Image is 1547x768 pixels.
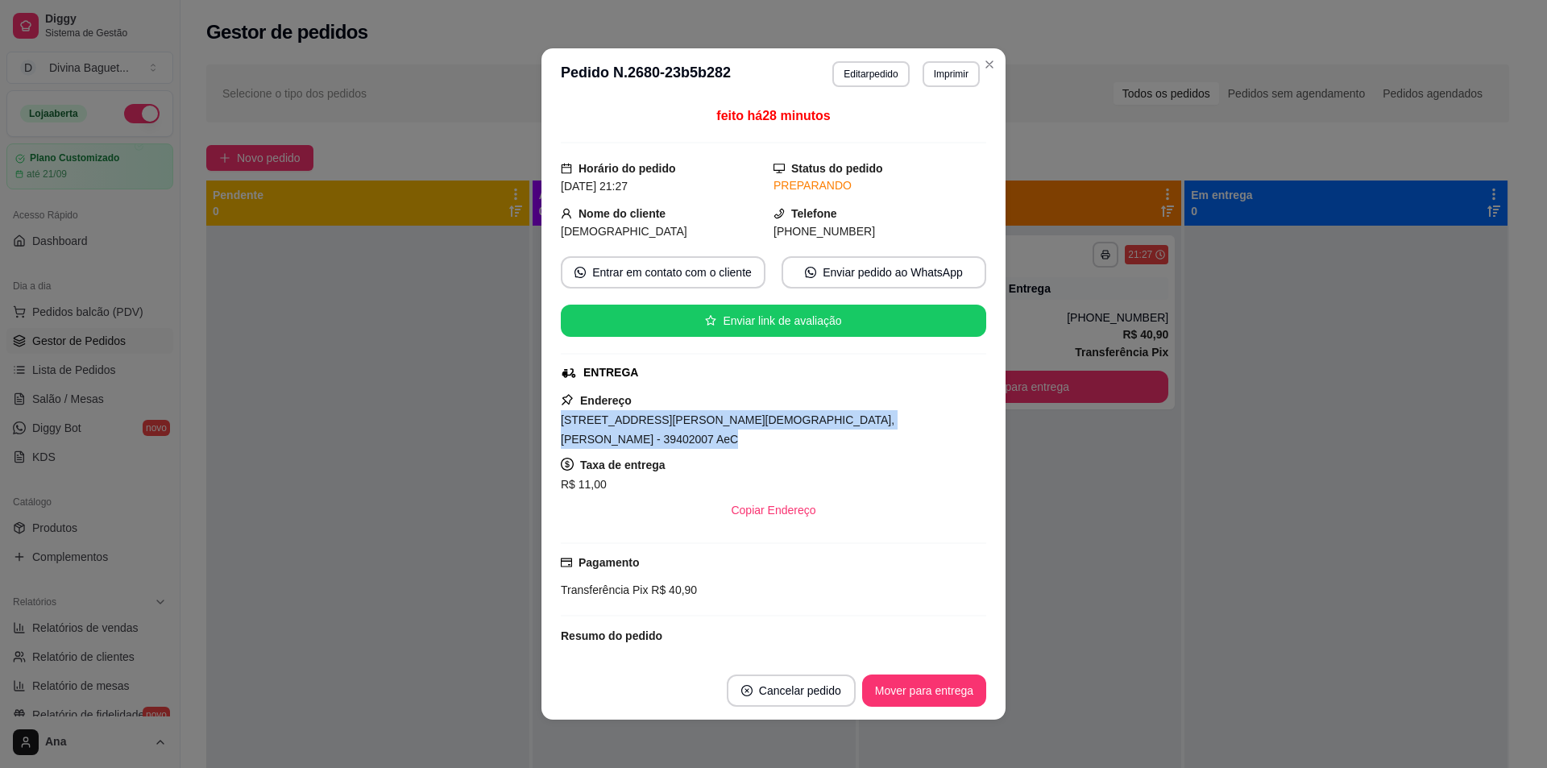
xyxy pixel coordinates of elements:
button: whats-appEnviar pedido ao WhatsApp [782,256,986,289]
button: starEnviar link de avaliação [561,305,986,337]
button: Mover para entrega [862,675,986,707]
span: close-circle [741,685,753,696]
span: Transferência Pix [561,583,648,596]
span: dollar [561,458,574,471]
button: Editarpedido [832,61,909,87]
strong: Resumo do pedido [561,629,662,642]
span: pushpin [561,393,574,406]
button: Copiar Endereço [718,494,828,526]
button: Close [977,52,1002,77]
span: [STREET_ADDRESS][PERSON_NAME][DEMOGRAPHIC_DATA], [PERSON_NAME] - 39402007 AeC [561,413,894,446]
button: whats-appEntrar em contato com o cliente [561,256,765,289]
strong: Telefone [791,207,837,220]
span: calendar [561,163,572,174]
div: ENTREGA [583,364,638,381]
span: whats-app [805,267,816,278]
span: desktop [773,163,785,174]
span: R$ 40,90 [648,583,697,596]
span: phone [773,208,785,219]
strong: Pagamento [579,556,639,569]
span: [DATE] 21:27 [561,180,628,193]
span: user [561,208,572,219]
strong: Taxa de entrega [580,459,666,471]
span: whats-app [574,267,586,278]
span: credit-card [561,557,572,568]
button: Imprimir [923,61,980,87]
strong: Endereço [580,394,632,407]
div: PREPARANDO [773,177,986,194]
span: [DEMOGRAPHIC_DATA] [561,225,687,238]
button: close-circleCancelar pedido [727,675,856,707]
span: feito há 28 minutos [716,109,830,122]
span: R$ 11,00 [561,478,607,491]
strong: Nome do cliente [579,207,666,220]
span: star [705,315,716,326]
h3: Pedido N. 2680-23b5b282 [561,61,731,87]
span: [PHONE_NUMBER] [773,225,875,238]
strong: Horário do pedido [579,162,676,175]
strong: Status do pedido [791,162,883,175]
